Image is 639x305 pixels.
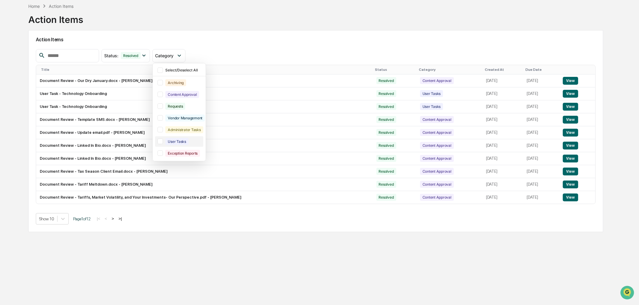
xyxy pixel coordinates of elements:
span: Data Lookup [12,118,38,124]
div: Resolved [376,194,396,201]
span: Category [155,53,173,58]
div: Content Approval [420,77,454,84]
td: [DATE] [523,178,559,191]
button: View [563,103,578,111]
div: Content Approval [420,142,454,149]
div: Administrator Tasks [165,126,203,133]
div: Resolved [376,116,396,123]
div: 🖐️ [6,108,11,112]
div: Archiving [165,79,186,86]
div: Title [41,68,370,72]
div: Content Approval [420,168,454,175]
h2: Action Items [36,37,596,42]
iframe: Open customer support [620,285,636,301]
td: [DATE] [482,126,523,139]
button: Start new chat [102,48,110,55]
a: View [563,143,578,148]
a: View [563,91,578,96]
div: Resolved [376,181,396,188]
td: [DATE] [482,152,523,165]
td: Document Review - Update email.pdf - [PERSON_NAME] [36,126,373,139]
td: [DATE] [482,100,523,113]
a: View [563,130,578,135]
td: [DATE] [523,87,559,100]
div: Content Approval [420,181,454,188]
button: View [563,116,578,124]
span: Attestations [50,107,75,113]
button: > [110,216,116,221]
button: View [563,193,578,201]
td: [DATE] [523,152,559,165]
button: View [563,129,578,137]
div: User Tasks [420,90,443,97]
span: [DATE] [53,82,66,87]
td: Document Review - Our Dry January.docx - [PERSON_NAME] [36,74,373,87]
button: View [563,155,578,162]
div: Content Approval [420,129,454,136]
a: View [563,78,578,83]
div: Due Date [525,68,556,72]
p: How can we help? [6,13,110,22]
td: Document Review - Linked In Bio.docx - [PERSON_NAME] [36,139,373,152]
div: Content Approval [165,91,199,98]
td: [DATE] [523,126,559,139]
button: View [563,90,578,98]
span: Status : [104,53,118,58]
button: View [563,77,578,85]
td: [DATE] [482,178,523,191]
td: Document Review - Template SMS.docx - [PERSON_NAME] [36,113,373,126]
td: [DATE] [482,87,523,100]
button: View [563,168,578,175]
div: Resolved [376,155,396,162]
td: Document Review - Linked In Bio.docx - [PERSON_NAME] [36,152,373,165]
a: View [563,195,578,200]
td: [DATE] [523,139,559,152]
div: Requests [165,103,185,110]
div: Start new chat [20,46,99,52]
div: We're available if you need us! [20,52,76,57]
a: 🔎Data Lookup [4,116,40,127]
td: [DATE] [523,191,559,204]
div: 🗄️ [44,108,48,112]
div: Category [419,68,480,72]
div: Status [375,68,414,72]
button: See all [93,66,110,73]
img: 1746055101610-c473b297-6a78-478c-a979-82029cc54cd1 [12,82,17,87]
button: < [103,216,109,221]
a: View [563,169,578,174]
span: Preclearance [12,107,39,113]
div: 🔎 [6,119,11,124]
div: Resolved [376,129,396,136]
div: User Tasks [165,138,189,145]
div: Vendor Management [165,115,205,121]
span: • [50,82,52,87]
td: [DATE] [523,165,559,178]
div: Resolved [376,90,396,97]
a: View [563,182,578,187]
div: Past conversations [6,67,40,72]
td: Document Review - Tariffs, Market Volatility, and Your Investments- Our Perspective.pdf - [PERSON... [36,191,373,204]
a: 🖐️Preclearance [4,105,41,115]
a: View [563,156,578,161]
td: [DATE] [482,113,523,126]
td: [DATE] [523,113,559,126]
td: User Task - Technology Onboarding [36,100,373,113]
div: Resolved [376,77,396,84]
td: User Task - Technology Onboarding [36,87,373,100]
button: View [563,181,578,188]
div: Content Approval [420,116,454,123]
div: Home [28,4,40,9]
div: Resolved [376,103,396,110]
a: View [563,104,578,109]
div: Resolved [376,142,396,149]
td: Document Review - Tariff Meltdown.docx - [PERSON_NAME] [36,178,373,191]
span: [PERSON_NAME] [19,82,49,87]
div: Action Items [49,4,73,9]
a: Powered byPylon [42,133,73,138]
button: |< [95,216,102,221]
td: Document Review - Tax Season Client Email.docx - [PERSON_NAME] [36,165,373,178]
button: View [563,142,578,149]
td: [DATE] [523,74,559,87]
span: Page 1 of 12 [73,216,91,221]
